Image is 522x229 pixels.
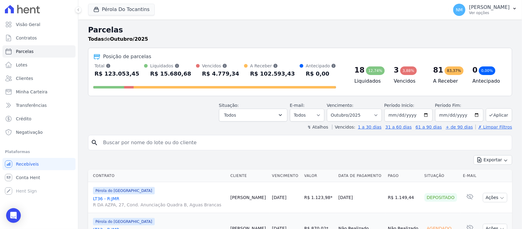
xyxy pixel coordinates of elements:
div: Vencidos [202,63,239,69]
span: R DA AZPA, 27, Cond. Anunciação Quadra B, Aguas Brancas [93,202,225,208]
div: Liquidados [150,63,191,69]
div: Antecipado [306,63,336,69]
div: A Receber [250,63,295,69]
a: Crédito [2,113,76,125]
label: E-mail: [290,103,305,108]
a: Negativação [2,126,76,138]
td: [DATE] [336,182,386,213]
h4: A Receber [433,77,463,85]
span: Lotes [16,62,28,68]
th: Situação [422,170,461,182]
th: Pago [386,170,422,182]
h4: Vencidos [394,77,424,85]
div: 81 [433,65,443,75]
th: E-mail [461,170,479,182]
div: 0 [472,65,478,75]
div: Posição de parcelas [103,53,151,60]
span: Todos [224,111,236,119]
span: Conta Hent [16,175,40,181]
td: R$ 1.123,98 [302,182,336,213]
div: R$ 123.053,45 [94,69,139,79]
label: Período Fim: [435,102,483,109]
p: de [88,36,148,43]
a: Clientes [2,72,76,84]
a: [DATE] [272,195,287,200]
h2: Parcelas [88,24,512,36]
div: Open Intercom Messenger [6,208,21,223]
span: Visão Geral [16,21,40,28]
h4: Liquidados [354,77,384,85]
input: Buscar por nome do lote ou do cliente [99,137,509,149]
a: Minha Carteira [2,86,76,98]
strong: Outubro/2025 [110,36,148,42]
span: Pérola do [GEOGRAPHIC_DATA] [93,218,155,225]
a: Visão Geral [2,18,76,31]
button: Ações [483,193,507,202]
div: Total [94,63,139,69]
a: Recebíveis [2,158,76,170]
span: Crédito [16,116,31,122]
label: Vencimento: [327,103,354,108]
label: Situação: [219,103,239,108]
div: 3 [394,65,399,75]
span: Pérola do [GEOGRAPHIC_DATA] [93,187,155,194]
a: Parcelas [2,45,76,58]
i: search [91,139,98,146]
span: Recebíveis [16,161,39,167]
span: Negativação [16,129,43,135]
span: Transferências [16,102,47,108]
label: ↯ Atalhos [307,125,328,130]
a: 1 a 30 dias [358,125,382,130]
th: Vencimento [270,170,302,182]
div: 18 [354,65,365,75]
label: Período Inicío: [384,103,414,108]
button: Aplicar [486,108,512,122]
span: NM [456,8,463,12]
a: Contratos [2,32,76,44]
span: Minha Carteira [16,89,47,95]
div: R$ 102.593,43 [250,69,295,79]
button: NM [PERSON_NAME] Ver opções [448,1,522,18]
h4: Antecipado [472,77,502,85]
button: Exportar [474,155,512,165]
div: R$ 15.680,68 [150,69,191,79]
a: Lotes [2,59,76,71]
div: Depositado [424,193,457,202]
a: ✗ Limpar Filtros [476,125,512,130]
div: Plataformas [5,148,73,156]
strong: Todas [88,36,104,42]
a: Conta Hent [2,171,76,184]
th: Contrato [88,170,228,182]
div: 0,00% [479,66,495,75]
button: Todos [219,109,287,122]
a: Transferências [2,99,76,111]
div: 83,37% [445,66,464,75]
p: Ver opções [469,10,510,15]
a: LT36 - R:JMRR DA AZPA, 27, Cond. Anunciação Quadra B, Aguas Brancas [93,196,225,208]
div: 3,88% [400,66,417,75]
span: Parcelas [16,48,34,54]
div: R$ 0,00 [306,69,336,79]
th: Cliente [228,170,269,182]
span: Clientes [16,75,33,81]
th: Valor [302,170,336,182]
button: Pérola Do Tocantins [88,4,155,15]
a: + de 90 dias [446,125,473,130]
a: 61 a 90 dias [416,125,442,130]
p: [PERSON_NAME] [469,4,510,10]
td: R$ 1.149,44 [386,182,422,213]
th: Data de Pagamento [336,170,386,182]
span: Contratos [16,35,37,41]
div: 12,74% [366,66,385,75]
label: Vencidos: [332,125,355,130]
a: 31 a 60 dias [385,125,412,130]
td: [PERSON_NAME] [228,182,269,213]
div: R$ 4.779,34 [202,69,239,79]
